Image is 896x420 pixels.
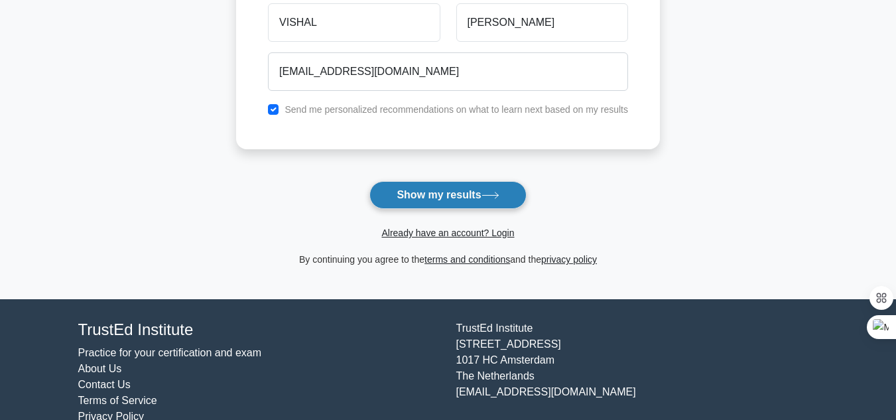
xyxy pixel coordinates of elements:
[456,3,628,42] input: Last name
[78,379,131,390] a: Contact Us
[78,395,157,406] a: Terms of Service
[381,228,514,238] a: Already have an account? Login
[228,251,668,267] div: By continuing you agree to the and the
[78,363,122,374] a: About Us
[541,254,597,265] a: privacy policy
[78,320,440,340] h4: TrustEd Institute
[78,347,262,358] a: Practice for your certification and exam
[424,254,510,265] a: terms and conditions
[369,181,526,209] button: Show my results
[268,52,628,91] input: Email
[285,104,628,115] label: Send me personalized recommendations on what to learn next based on my results
[268,3,440,42] input: First name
